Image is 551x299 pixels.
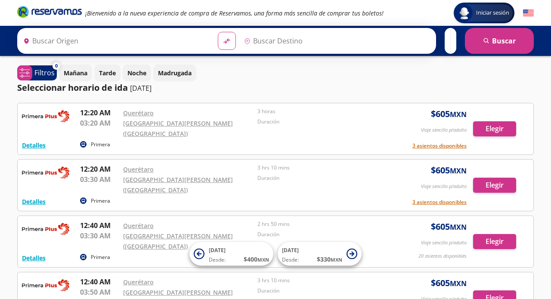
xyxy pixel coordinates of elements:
a: Querétaro [123,165,154,173]
small: MXN [331,256,342,263]
a: Querétaro [123,278,154,286]
p: 03:50 AM [80,287,119,297]
p: 03:30 AM [80,231,119,241]
span: Desde: [282,256,299,264]
button: Noche [123,65,151,81]
input: Buscar Destino [241,30,432,52]
button: 0Filtros [17,65,57,80]
p: Duración [257,287,387,295]
img: RESERVAMOS [22,220,69,237]
a: [GEOGRAPHIC_DATA][PERSON_NAME] ([GEOGRAPHIC_DATA]) [123,119,233,138]
p: Duración [257,174,387,182]
span: [DATE] [282,247,299,254]
p: 12:20 AM [80,108,119,118]
small: MXN [450,279,467,288]
p: Primera [91,197,110,205]
p: 12:40 AM [80,220,119,231]
button: Detalles [22,253,46,262]
span: $ 605 [431,108,467,120]
span: $ 605 [431,220,467,233]
button: English [523,8,534,18]
a: Brand Logo [17,5,82,21]
p: Madrugada [158,68,192,77]
a: Querétaro [123,222,154,230]
p: Filtros [34,68,55,78]
p: 20 asientos disponibles [418,253,467,260]
p: 03:30 AM [80,174,119,185]
p: [DATE] [130,83,152,93]
p: 3 hrs 10 mins [257,277,387,284]
button: Detalles [22,141,46,150]
small: MXN [450,110,467,119]
button: 3 asientos disponibles [412,142,467,150]
p: 12:20 AM [80,164,119,174]
a: [GEOGRAPHIC_DATA][PERSON_NAME] ([GEOGRAPHIC_DATA]) [123,176,233,194]
p: Viaje sencillo p/adulto [421,239,467,247]
button: Elegir [473,121,516,136]
button: [DATE]Desde:$400MXN [189,242,273,266]
img: RESERVAMOS [22,108,69,125]
button: Detalles [22,197,46,206]
button: Madrugada [153,65,196,81]
p: Duración [257,231,387,238]
span: $ 605 [431,164,467,177]
span: [DATE] [209,247,226,254]
small: MXN [450,166,467,176]
button: Elegir [473,234,516,249]
span: Desde: [209,256,226,264]
img: RESERVAMOS [22,277,69,294]
span: $ 400 [244,255,269,264]
button: Mañana [59,65,92,81]
i: Brand Logo [17,5,82,18]
button: Elegir [473,178,516,193]
small: MXN [257,256,269,263]
p: Noche [127,68,146,77]
p: Mañana [64,68,87,77]
p: Viaje sencillo p/adulto [421,183,467,190]
p: 03:20 AM [80,118,119,128]
button: Buscar [465,28,534,54]
img: RESERVAMOS [22,164,69,181]
span: $ 605 [431,277,467,290]
button: Tarde [94,65,121,81]
p: Primera [91,141,110,148]
small: MXN [450,222,467,232]
p: Tarde [99,68,116,77]
a: Querétaro [123,109,154,117]
p: Primera [91,253,110,261]
p: 3 hrs 10 mins [257,164,387,172]
span: Iniciar sesión [473,9,513,17]
p: 12:40 AM [80,277,119,287]
a: [GEOGRAPHIC_DATA][PERSON_NAME] ([GEOGRAPHIC_DATA]) [123,232,233,250]
p: 3 horas [257,108,387,115]
p: Viaje sencillo p/adulto [421,126,467,134]
span: $ 330 [317,255,342,264]
span: 0 [55,62,58,70]
button: [DATE]Desde:$330MXN [278,242,362,266]
p: Duración [257,118,387,126]
button: 3 asientos disponibles [412,198,467,206]
p: 2 hrs 50 mins [257,220,387,228]
input: Buscar Origen [20,30,211,52]
em: ¡Bienvenido a la nueva experiencia de compra de Reservamos, una forma más sencilla de comprar tus... [85,9,384,17]
p: Seleccionar horario de ida [17,81,128,94]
